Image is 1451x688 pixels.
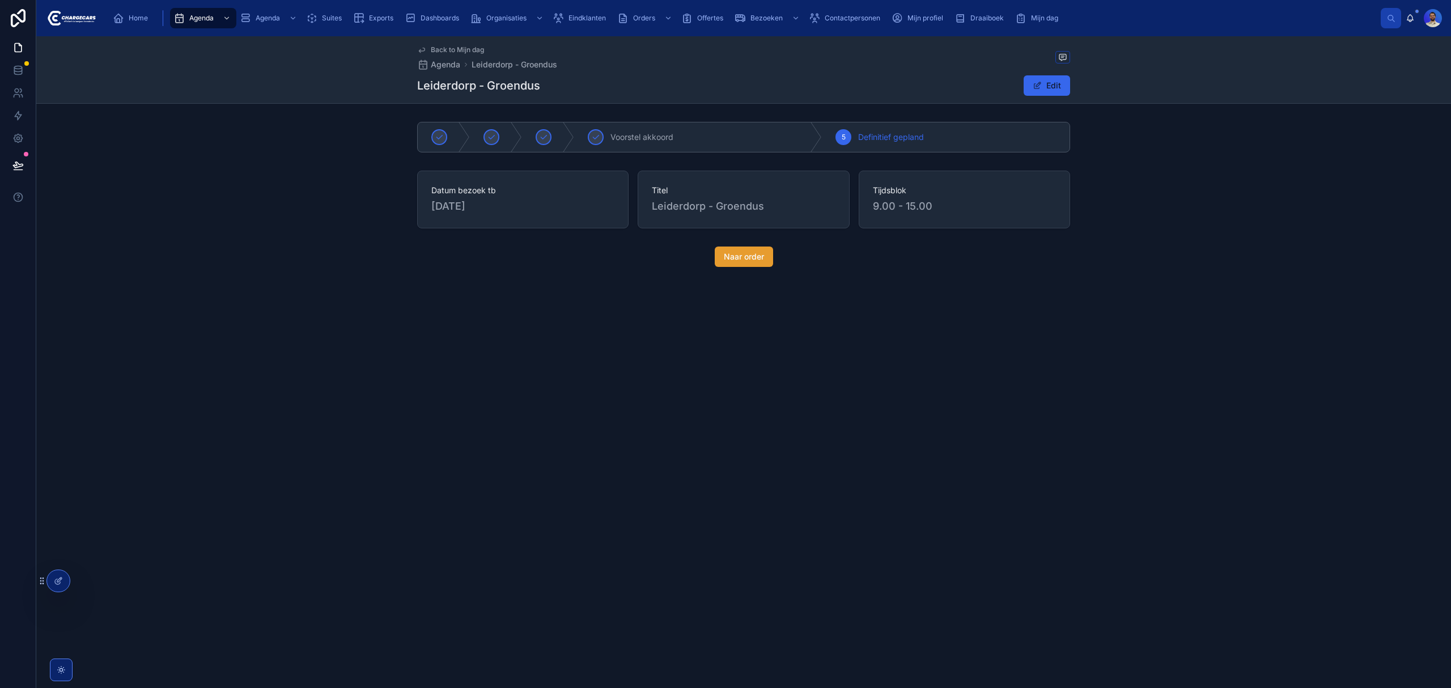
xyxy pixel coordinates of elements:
span: Bezoeken [750,14,783,23]
img: App logo [45,9,96,27]
span: Contactpersonen [825,14,880,23]
span: Definitief gepland [858,131,924,143]
span: Tijdsblok [873,185,1056,196]
span: [DATE] [431,198,614,214]
span: Mijn profiel [907,14,943,23]
span: Offertes [697,14,723,23]
a: Offertes [678,8,731,28]
a: Organisaties [467,8,549,28]
span: Leiderdorp - Groendus [652,198,835,214]
a: Dashboards [401,8,467,28]
a: Eindklanten [549,8,614,28]
a: Bezoeken [731,8,805,28]
a: Agenda [170,8,236,28]
a: Leiderdorp - Groendus [472,59,557,70]
a: Draaiboek [951,8,1012,28]
a: Exports [350,8,401,28]
span: 9.00 - 15.00 [873,198,932,214]
a: Mijn dag [1012,8,1066,28]
span: Home [129,14,148,23]
span: Dashboards [421,14,459,23]
span: Back to Mijn dag [431,45,484,54]
a: Mijn profiel [888,8,951,28]
a: Orders [614,8,678,28]
button: Edit [1024,75,1070,96]
span: Datum bezoek tb [431,185,614,196]
span: Voorstel akkoord [610,131,673,143]
span: Agenda [256,14,280,23]
span: Organisaties [486,14,527,23]
a: Back to Mijn dag [417,45,484,54]
div: scrollable content [105,6,1381,31]
span: Draaiboek [970,14,1004,23]
button: Naar order [715,247,773,267]
span: Orders [633,14,655,23]
span: Eindklanten [568,14,606,23]
span: Naar order [724,251,764,262]
span: Agenda [431,59,460,70]
a: Suites [303,8,350,28]
a: Agenda [417,59,460,70]
span: Exports [369,14,393,23]
a: Agenda [236,8,303,28]
span: Suites [322,14,342,23]
span: Mijn dag [1031,14,1058,23]
span: Titel [652,185,835,196]
span: Agenda [189,14,214,23]
a: Home [109,8,156,28]
h1: Leiderdorp - Groendus [417,78,540,94]
a: Contactpersonen [805,8,888,28]
span: 5 [842,133,846,142]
